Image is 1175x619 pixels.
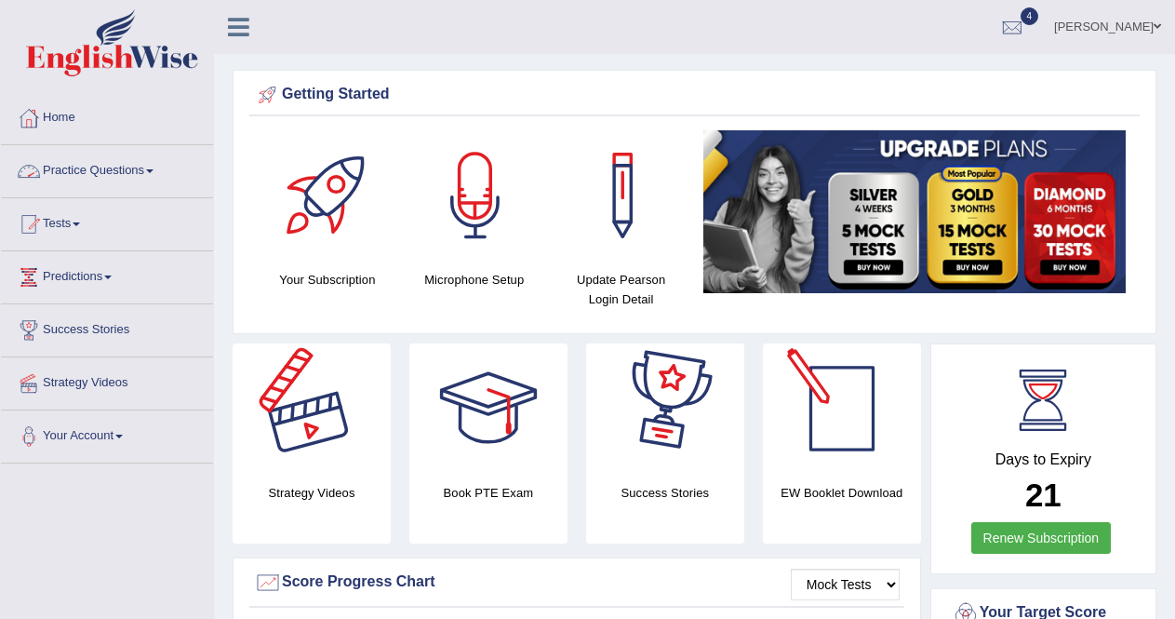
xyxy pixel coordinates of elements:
[1,304,213,351] a: Success Stories
[1,198,213,245] a: Tests
[586,483,744,503] h4: Success Stories
[409,483,567,503] h4: Book PTE Exam
[1,357,213,404] a: Strategy Videos
[233,483,391,503] h4: Strategy Videos
[263,270,392,289] h4: Your Subscription
[763,483,921,503] h4: EW Booklet Download
[1,145,213,192] a: Practice Questions
[971,522,1112,554] a: Renew Subscription
[952,451,1135,468] h4: Days to Expiry
[410,270,539,289] h4: Microphone Setup
[703,130,1126,293] img: small5.jpg
[1021,7,1039,25] span: 4
[1,251,213,298] a: Predictions
[254,81,1135,109] div: Getting Started
[1025,477,1062,513] b: 21
[254,569,900,597] div: Score Progress Chart
[1,410,213,457] a: Your Account
[557,270,686,309] h4: Update Pearson Login Detail
[1,92,213,139] a: Home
